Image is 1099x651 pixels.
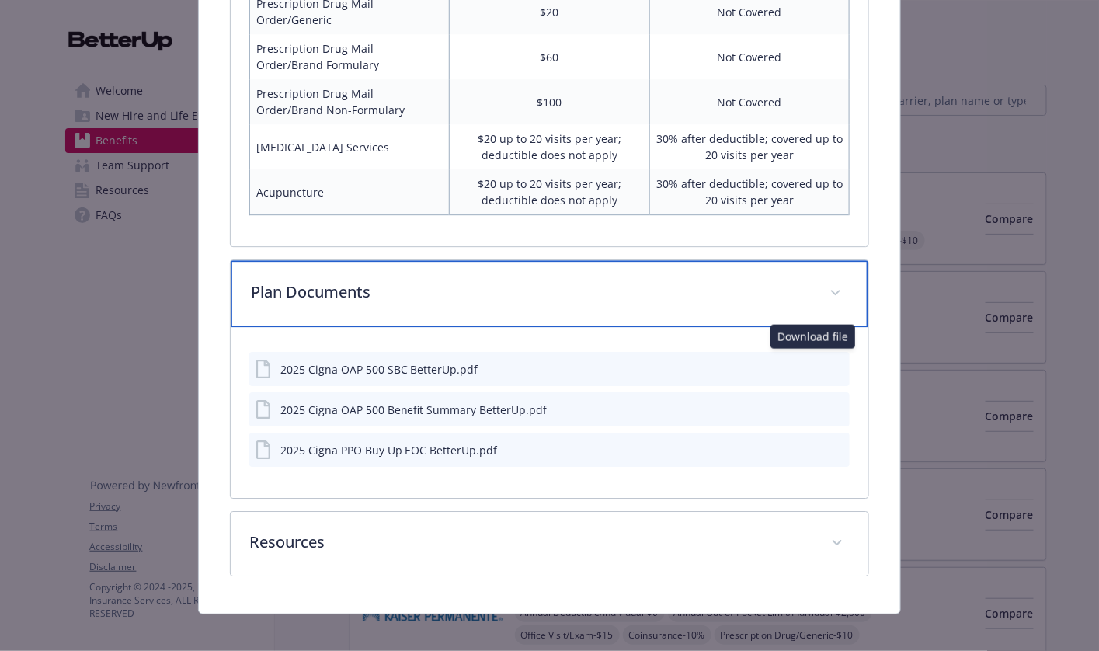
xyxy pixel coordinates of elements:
[649,169,850,215] td: 30% after deductible; covered up to 20 visits per year
[805,442,817,458] button: download file
[829,361,843,378] button: preview file
[829,442,843,458] button: preview file
[249,79,450,124] td: Prescription Drug Mail Order/Brand Non-Formulary
[249,34,450,79] td: Prescription Drug Mail Order/Brand Formulary
[251,280,812,304] p: Plan Documents
[649,34,850,79] td: Not Covered
[450,169,650,215] td: $20 up to 20 visits per year; deductible does not apply
[249,169,450,215] td: Acupuncture
[280,402,548,418] div: 2025 Cigna OAP 500 Benefit Summary BetterUp.pdf
[280,442,498,458] div: 2025 Cigna PPO Buy Up EOC BetterUp.pdf
[649,79,850,124] td: Not Covered
[805,361,817,378] button: download file
[450,124,650,169] td: $20 up to 20 visits per year; deductible does not apply
[280,361,478,378] div: 2025 Cigna OAP 500 SBC BetterUp.pdf
[805,402,817,418] button: download file
[231,260,869,327] div: Plan Documents
[231,327,869,498] div: Plan Documents
[231,512,869,576] div: Resources
[450,34,650,79] td: $60
[450,79,650,124] td: $100
[829,402,843,418] button: preview file
[249,531,813,554] p: Resources
[649,124,850,169] td: 30% after deductible; covered up to 20 visits per year
[249,124,450,169] td: [MEDICAL_DATA] Services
